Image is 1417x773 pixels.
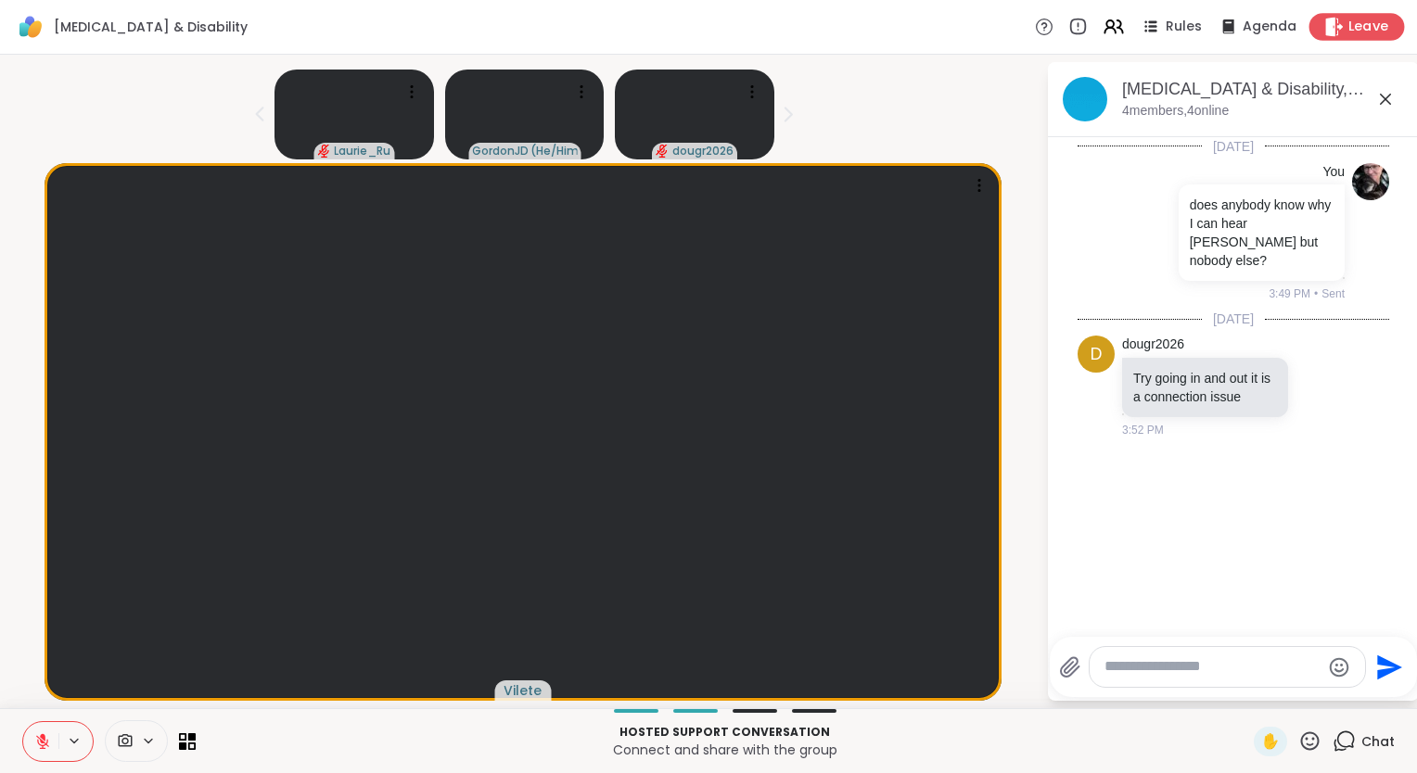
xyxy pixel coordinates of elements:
[504,681,542,700] span: Vilete
[530,144,577,158] span: ( He/Him )
[1243,18,1296,36] span: Agenda
[1190,196,1334,270] p: does anybody know why I can hear [PERSON_NAME] but nobody else?
[54,18,248,36] span: [MEDICAL_DATA] & Disability
[1122,422,1164,438] span: 3:52 PM
[656,145,669,158] span: audio-muted
[334,144,390,158] span: Laurie_Ru
[207,741,1243,759] p: Connect and share with the group
[1314,285,1318,302] span: •
[1122,78,1404,101] div: [MEDICAL_DATA] & Disability, [DATE]
[672,144,734,158] span: dougr2026
[207,724,1243,741] p: Hosted support conversation
[1166,18,1202,36] span: Rules
[1321,285,1345,302] span: Sent
[1348,18,1389,37] span: Leave
[15,11,46,43] img: ShareWell Logomark
[1202,310,1265,328] span: [DATE]
[1104,657,1321,677] textarea: Type your message
[1091,342,1103,367] span: d
[1063,77,1107,121] img: Chronic Pain & Disability, Sep 07
[1202,137,1265,156] span: [DATE]
[1352,163,1389,200] img: https://sharewell-space-live.sfo3.digitaloceanspaces.com/user-generated/06ea934e-c718-4eb8-9caa-9...
[1122,102,1229,120] p: 4 members, 4 online
[1122,336,1184,354] a: dougr2026
[1269,285,1310,302] span: 3:49 PM
[472,144,529,158] span: GordonJD
[1328,656,1350,678] button: Emoji picker
[1261,730,1280,753] span: ✋
[317,145,330,158] span: audio-muted
[1322,163,1345,182] h4: You
[1361,732,1395,751] span: Chat
[1366,646,1408,688] button: Send
[1133,369,1277,406] p: Try going in and out it is a connection issue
